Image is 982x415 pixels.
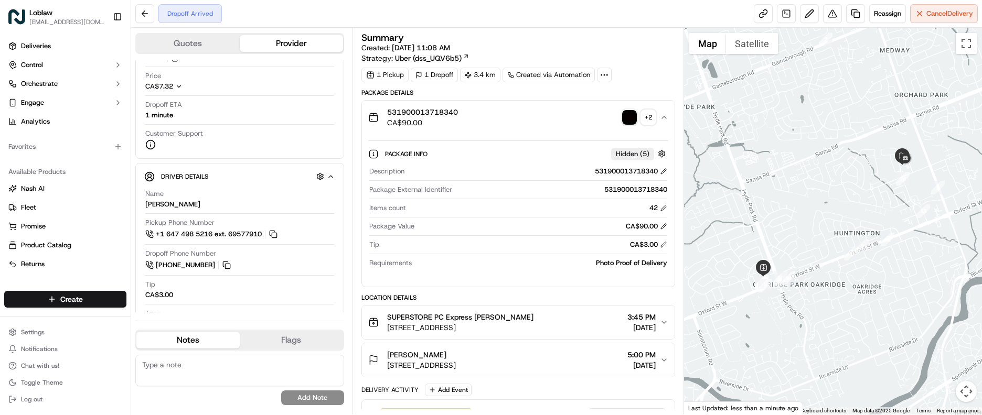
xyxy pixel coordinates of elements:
[641,110,656,125] div: + 2
[145,71,161,81] span: Price
[156,260,215,270] span: [PHONE_NUMBER]
[141,191,145,199] span: •
[21,378,63,387] span: Toggle Theme
[4,291,126,308] button: Create
[362,101,675,134] button: 531900013718340CA$90.00photo_proof_of_delivery image+2
[8,203,122,212] a: Fleet
[956,33,977,54] button: Toggle fullscreen view
[4,4,109,29] button: LoblawLoblaw[EMAIL_ADDRESS][DOMAIN_NAME]
[4,392,126,407] button: Log out
[361,89,676,97] div: Package Details
[10,136,70,145] div: Past conversations
[21,184,45,193] span: Nash AI
[687,401,721,414] a: Open this area in Google Maps (opens a new window)
[10,10,31,31] img: Nash
[869,4,906,23] button: Reassign
[503,68,595,82] a: Created via Automation
[21,234,80,245] span: Knowledge Base
[387,322,533,333] span: [STREET_ADDRESS]
[10,152,27,169] img: Liam S.
[4,358,126,373] button: Chat with us!
[74,259,127,268] a: Powered byPylon
[4,342,126,356] button: Notifications
[145,309,161,318] span: Type
[21,328,45,336] span: Settings
[369,222,414,231] span: Package Value
[627,350,656,360] span: 5:00 PM
[4,325,126,340] button: Settings
[460,68,500,82] div: 3.4 km
[844,247,858,260] div: 4
[4,256,126,272] button: Returns
[782,271,795,285] div: 11
[47,111,144,119] div: We're available if you need us!
[240,35,343,52] button: Provider
[8,184,122,193] a: Nash AI
[145,228,279,240] a: +1 647 498 5216 ext. 69577910
[145,290,173,300] div: CA$3.00
[361,53,469,63] div: Strategy:
[21,222,46,231] span: Promise
[21,191,29,200] img: 1736555255976-a54dd68f-1ca7-489b-9aae-adbdc363a1c4
[392,43,450,52] span: [DATE] 11:08 AM
[145,82,173,91] span: CA$7.32
[395,53,469,63] a: Uber (dss_UQV6b5)
[47,100,172,111] div: Start new chat
[387,117,458,128] span: CA$90.00
[896,172,910,185] div: 14
[369,167,404,176] span: Description
[387,107,458,117] span: 531900013718340
[21,163,29,171] img: 1736555255976-a54dd68f-1ca7-489b-9aae-adbdc363a1c4
[145,82,238,91] button: CA$7.32
[87,162,91,171] span: •
[456,185,668,194] div: 531900013718340
[21,345,58,353] span: Notifications
[22,100,41,119] img: 5e9a9d7314ff4150bce227a61376b483.jpg
[852,408,910,413] span: Map data ©2025 Google
[4,199,126,216] button: Fleet
[99,234,168,245] span: API Documentation
[361,33,404,42] h3: Summary
[362,134,675,287] div: 531900013718340CA$90.00photo_proof_of_delivery image+2
[362,305,675,339] button: SUPERSTORE PC Express [PERSON_NAME][STREET_ADDRESS]3:45 PM[DATE]
[21,41,51,51] span: Deliveries
[395,53,462,63] span: Uber (dss_UQV6b5)
[161,172,208,181] span: Driver Details
[4,180,126,197] button: Nash AI
[956,381,977,402] button: Map camera controls
[630,240,667,249] div: CA$3.00
[874,9,901,18] span: Reassign
[33,191,139,199] span: [PERSON_NAME] [PERSON_NAME]
[4,94,126,111] button: Engage
[425,384,472,396] button: Add Event
[369,185,452,194] span: Package External Identifier
[361,293,676,302] div: Location Details
[21,259,45,269] span: Returns
[6,230,84,249] a: 📗Knowledge Base
[93,162,142,171] span: 17 minutes ago
[136,35,240,52] button: Quotes
[4,38,126,54] a: Deliveries
[145,218,215,227] span: Pickup Phone Number
[4,163,126,180] div: Available Products
[4,237,126,254] button: Product Catalog
[910,4,978,23] button: CancelDelivery
[627,322,656,333] span: [DATE]
[145,259,232,271] a: [PHONE_NUMBER]
[362,343,675,377] button: [PERSON_NAME][STREET_ADDRESS]5:00 PM[DATE]
[937,408,979,413] a: Report a map error
[369,203,406,213] span: Items count
[855,239,869,253] div: 1
[361,42,450,53] span: Created:
[8,8,25,25] img: Loblaw
[622,110,637,125] img: photo_proof_of_delivery image
[21,395,42,403] span: Log out
[4,75,126,92] button: Orchestrate
[145,111,173,120] div: 1 minute
[616,149,649,159] span: Hidden ( 5 )
[819,32,832,46] div: 2
[10,42,191,59] p: Welcome 👋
